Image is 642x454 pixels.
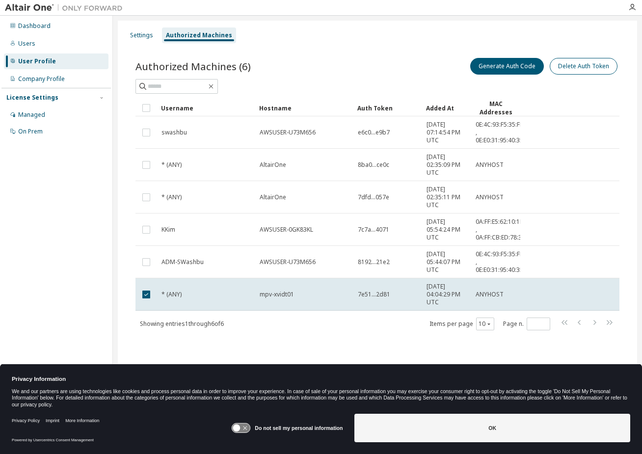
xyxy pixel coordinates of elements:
[357,100,418,116] div: Auth Token
[6,94,58,102] div: License Settings
[18,40,35,48] div: Users
[161,226,175,234] span: KKim
[140,320,224,328] span: Showing entries 1 through 6 of 6
[18,57,56,65] div: User Profile
[161,291,182,298] span: * (ANY)
[358,258,390,266] span: 8192...21e2
[161,100,251,116] div: Username
[427,121,467,144] span: [DATE] 07:14:54 PM UTC
[429,318,494,330] span: Items per page
[130,31,153,39] div: Settings
[479,320,492,328] button: 10
[260,226,313,234] span: AWSUSER-0GK83KL
[18,22,51,30] div: Dashboard
[476,291,504,298] span: ANYHOST
[358,193,389,201] span: 7dfd...057e
[427,218,467,241] span: [DATE] 05:54:24 PM UTC
[259,100,349,116] div: Hostname
[358,161,389,169] span: 8ba0...ce0c
[260,193,286,201] span: AltairOne
[426,100,467,116] div: Added At
[427,153,467,177] span: [DATE] 02:35:09 PM UTC
[358,226,389,234] span: 7c7a...4071
[260,129,316,136] span: AWSUSER-U73M656
[476,193,504,201] span: ANYHOST
[135,59,251,73] span: Authorized Machines (6)
[358,291,390,298] span: 7e51...2d81
[18,128,43,135] div: On Prem
[427,186,467,209] span: [DATE] 02:35:11 PM UTC
[161,161,182,169] span: * (ANY)
[161,258,204,266] span: ADM-SWashbu
[18,111,45,119] div: Managed
[358,129,390,136] span: e6c0...e9b7
[427,283,467,306] span: [DATE] 04:04:29 PM UTC
[503,318,550,330] span: Page n.
[427,250,467,274] span: [DATE] 05:44:07 PM UTC
[161,193,182,201] span: * (ANY)
[260,161,286,169] span: AltairOne
[260,258,316,266] span: AWSUSER-U73M656
[166,31,232,39] div: Authorized Machines
[18,75,65,83] div: Company Profile
[476,121,523,144] span: 0E:4C:93:F5:35:FF , 0E:E0:31:95:40:35
[260,291,294,298] span: mpv-xvidt01
[550,58,617,75] button: Delete Auth Token
[476,218,525,241] span: 0A:FF:E5:62:10:1B , 0A:FF:CB:ED:78:37
[475,100,516,116] div: MAC Addresses
[161,129,187,136] span: swashbu
[476,250,523,274] span: 0E:4C:93:F5:35:FF , 0E:E0:31:95:40:35
[5,3,128,13] img: Altair One
[476,161,504,169] span: ANYHOST
[470,58,544,75] button: Generate Auth Code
